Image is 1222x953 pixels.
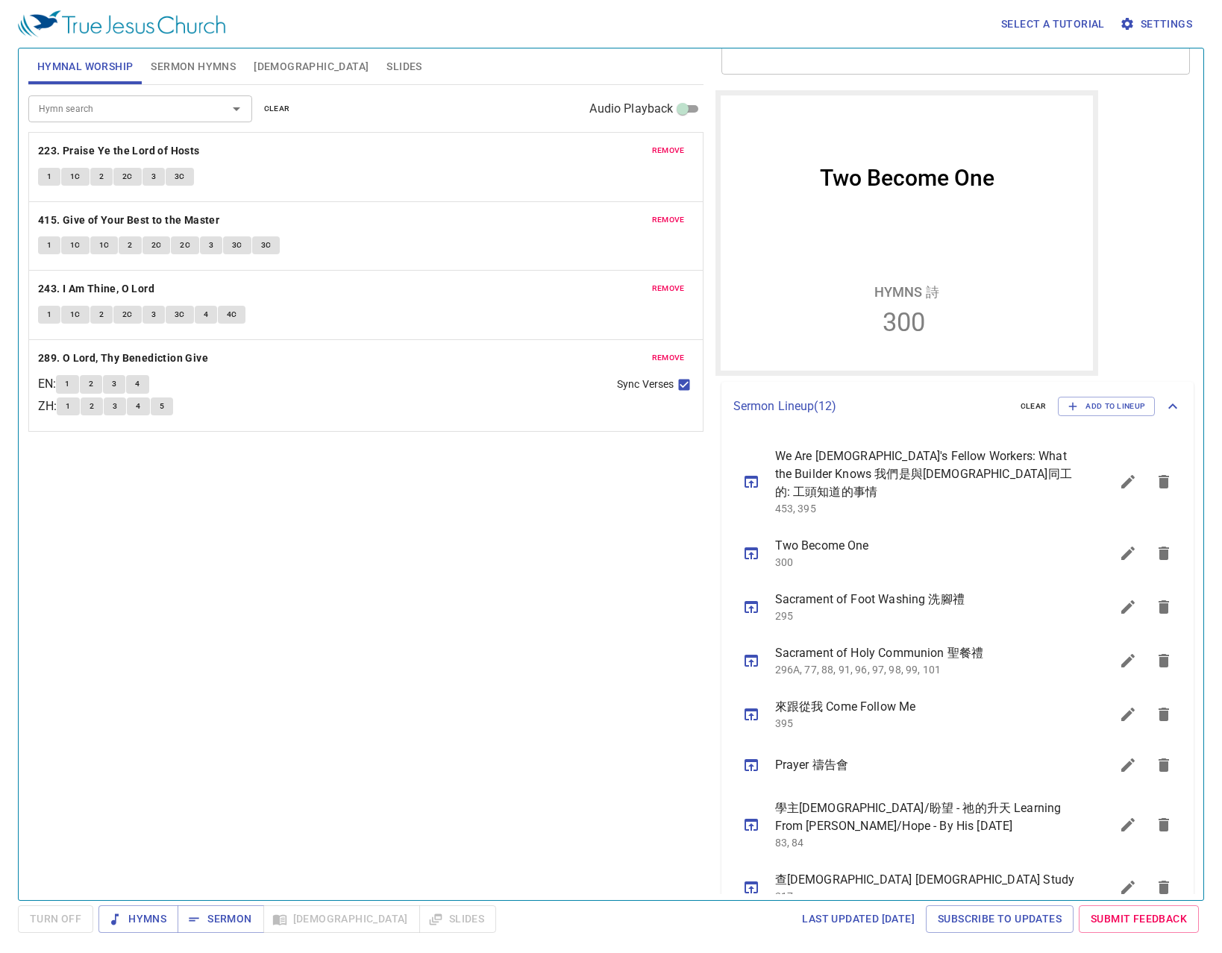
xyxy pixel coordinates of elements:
img: True Jesus Church [18,10,225,37]
span: 3C [261,239,272,252]
span: Hymnal Worship [37,57,134,76]
a: Subscribe to Updates [926,905,1074,933]
span: 2 [128,239,132,252]
span: 5 [160,400,164,413]
button: 3C [223,236,251,254]
button: 2C [113,168,142,186]
p: EN : [38,375,56,393]
button: Hymns [98,905,178,933]
span: 學主[DEMOGRAPHIC_DATA]/盼望 - 祂的升天 Learning From [PERSON_NAME]/Hope - By His [DATE] [775,799,1075,835]
span: 3 [151,308,156,321]
span: Hymns [110,910,166,928]
span: Slides [386,57,422,76]
span: Subscribe to Updates [938,910,1062,928]
span: 3 [209,239,213,252]
p: 296A, 77, 88, 91, 96, 97, 98, 99, 101 [775,662,1075,677]
span: Settings [1123,15,1192,34]
button: 2 [90,306,113,324]
span: 4 [136,400,140,413]
button: 2C [171,236,199,254]
button: 2 [119,236,141,254]
button: Settings [1117,10,1198,38]
button: 1C [90,236,119,254]
span: Sacrament of Holy Communion 聖餐禮 [775,644,1075,662]
button: 4 [195,306,217,324]
button: 1 [38,168,60,186]
iframe: from-child [715,90,1098,376]
button: 1 [38,236,60,254]
span: 4C [227,308,237,321]
span: 4 [204,308,208,321]
span: 2 [90,400,94,413]
p: 217 [775,889,1075,904]
button: remove [643,211,694,229]
span: 2 [89,377,93,391]
button: 4C [218,306,246,324]
button: clear [255,100,299,118]
span: 1 [47,308,51,321]
button: 1C [61,306,90,324]
span: 2C [180,239,190,252]
span: 1C [70,170,81,183]
span: 3C [175,308,185,321]
span: 3C [175,170,185,183]
span: 2 [99,170,104,183]
span: Sync Verses [617,377,674,392]
p: 395 [775,716,1075,731]
button: 5 [151,397,173,415]
button: 2 [81,397,103,415]
button: 4 [126,375,148,393]
span: remove [652,213,685,227]
span: Select a tutorial [1001,15,1105,34]
span: [DEMOGRAPHIC_DATA] [254,57,369,76]
button: 243. I Am Thine, O Lord [38,280,157,298]
span: 3 [151,170,156,183]
span: 2C [122,170,133,183]
button: 1 [56,375,78,393]
button: 2C [113,306,142,324]
button: 2 [80,375,102,393]
span: clear [264,102,290,116]
span: 1 [66,400,70,413]
b: 289. O Lord, Thy Benediction Give [38,349,208,368]
button: Open [226,98,247,119]
span: Add to Lineup [1068,400,1145,413]
span: 1 [47,170,51,183]
button: remove [643,142,694,160]
button: Select a tutorial [995,10,1111,38]
button: 223. Praise Ye the Lord of Hosts [38,142,202,160]
button: Add to Lineup [1058,397,1155,416]
p: 300 [775,555,1075,570]
span: Sermon Hymns [151,57,236,76]
button: 3C [166,168,194,186]
button: Sermon [178,905,263,933]
button: 415. Give of Your Best to the Master [38,211,222,230]
p: ZH : [38,397,57,415]
span: 3 [113,400,117,413]
a: Submit Feedback [1079,905,1199,933]
p: Sermon Lineup ( 12 ) [733,397,1009,415]
button: 3 [142,168,165,186]
span: Audio Playback [589,100,673,118]
b: 415. Give of Your Best to the Master [38,211,219,230]
button: 3C [166,306,194,324]
b: 223. Praise Ye the Lord of Hosts [38,142,200,160]
div: Sermon Lineup(12)clearAdd to Lineup [721,382,1194,431]
span: 2 [99,308,104,321]
button: 3 [200,236,222,254]
span: Two Become One [775,537,1075,555]
span: 3C [232,239,242,252]
span: Sacrament of Foot Washing 洗腳禮 [775,591,1075,608]
span: 2C [151,239,162,252]
button: remove [643,280,694,298]
p: 83, 84 [775,835,1075,850]
button: 289. O Lord, Thy Benediction Give [38,349,211,368]
button: 1C [61,168,90,186]
button: 3C [252,236,281,254]
span: We Are [DEMOGRAPHIC_DATA]'s Fellow Workers: What the Builder Knows 我們是與[DEMOGRAPHIC_DATA]同工的: 工頭知... [775,447,1075,501]
p: 295 [775,608,1075,623]
span: 1C [70,239,81,252]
